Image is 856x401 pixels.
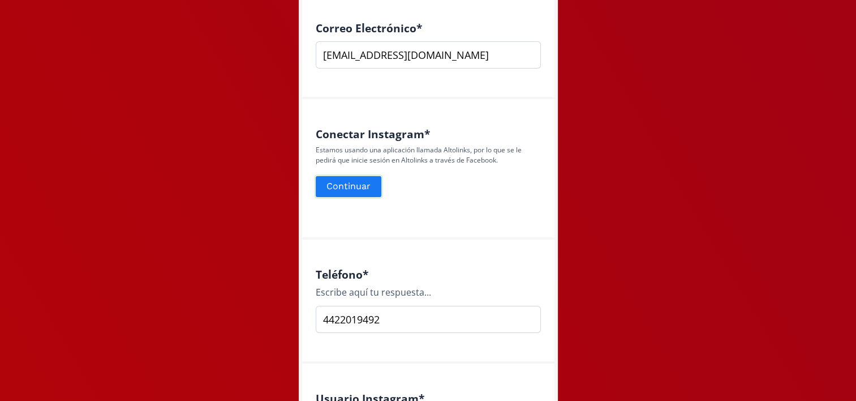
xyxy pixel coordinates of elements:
h4: Correo Electrónico * [316,22,541,35]
button: Continuar [314,174,383,199]
p: Estamos usando una aplicación llamada Altolinks, por lo que se le pedirá que inicie sesión en Alt... [316,145,541,165]
h4: Teléfono * [316,268,541,281]
div: Escribe aquí tu respuesta... [316,285,541,299]
input: nombre@ejemplo.com [316,41,541,69]
input: Type your answer here... [316,306,541,333]
h4: Conectar Instagram * [316,127,541,140]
